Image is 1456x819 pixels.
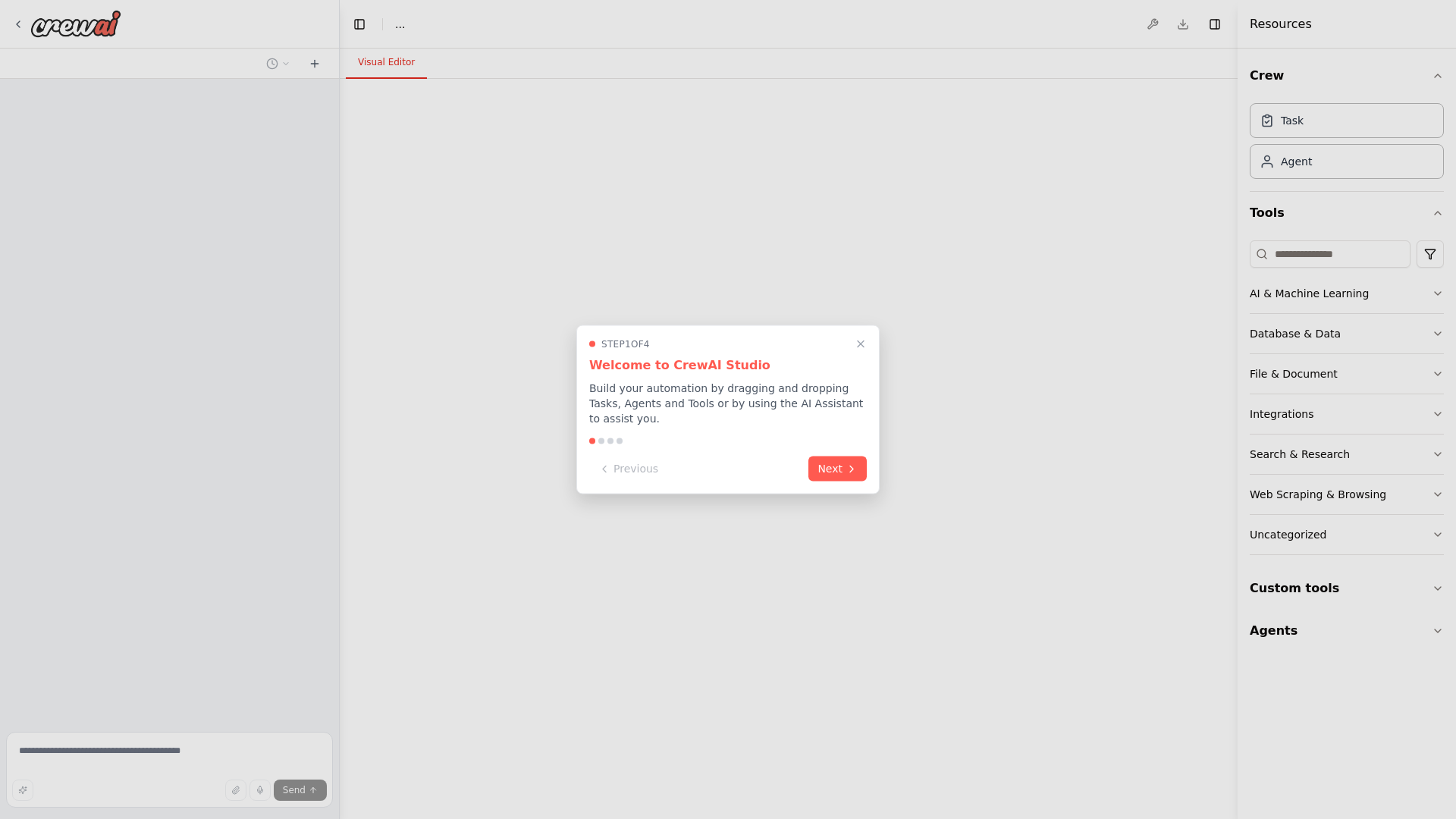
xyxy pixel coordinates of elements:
span: Step 1 of 4 [601,338,650,350]
h3: Welcome to CrewAI Studio [589,356,867,375]
button: Next [808,457,867,482]
button: Previous [589,457,667,482]
p: Build your automation by dragging and dropping Tasks, Agents and Tools or by using the AI Assista... [589,381,867,426]
button: Hide left sidebar [349,14,370,35]
button: Close walkthrough [852,335,870,353]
